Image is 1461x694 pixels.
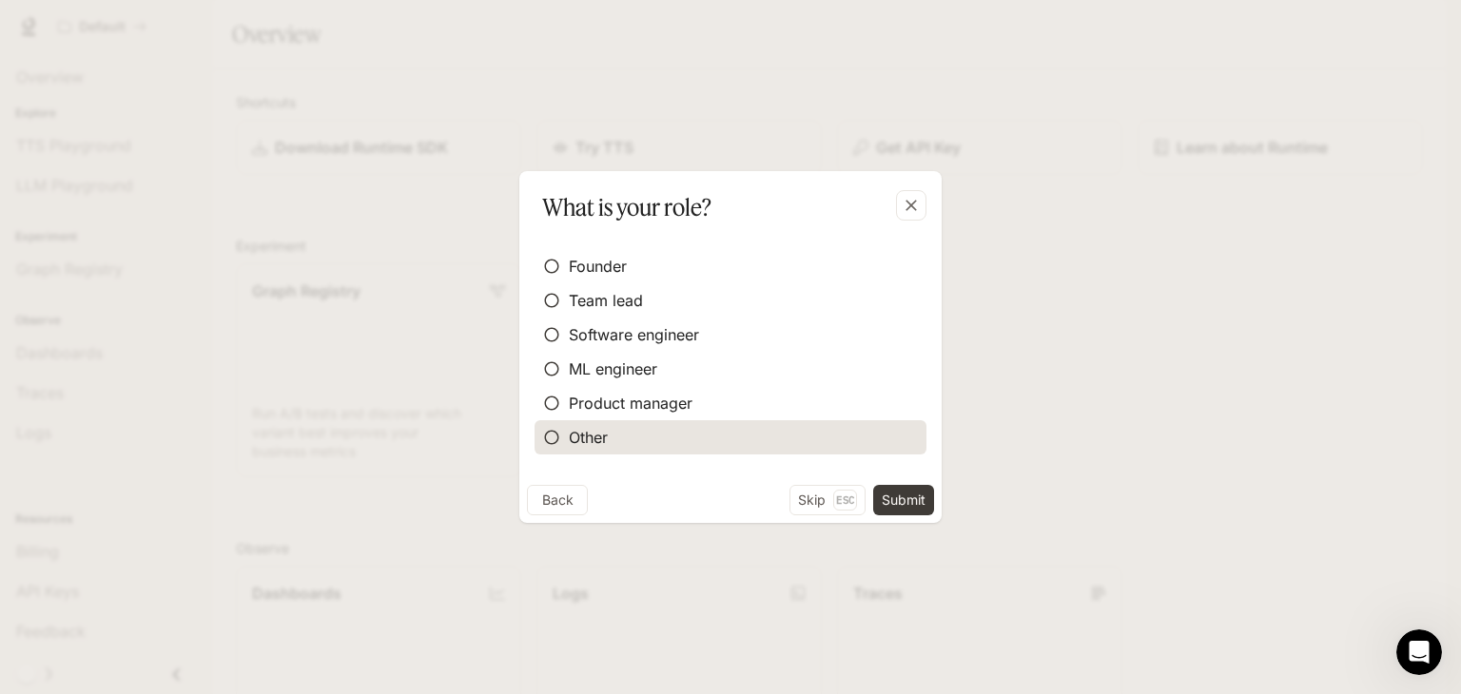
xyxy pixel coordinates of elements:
button: SkipEsc [789,485,866,515]
span: Founder [569,255,627,278]
span: Software engineer [569,323,699,346]
span: Product manager [569,392,692,414]
span: Team lead [569,289,643,312]
button: Back [527,485,588,515]
span: Other [569,426,608,449]
p: Esc [833,490,857,511]
button: Submit [873,485,934,515]
span: ML engineer [569,357,657,380]
iframe: Intercom live chat [1396,629,1442,675]
p: What is your role? [542,190,711,224]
